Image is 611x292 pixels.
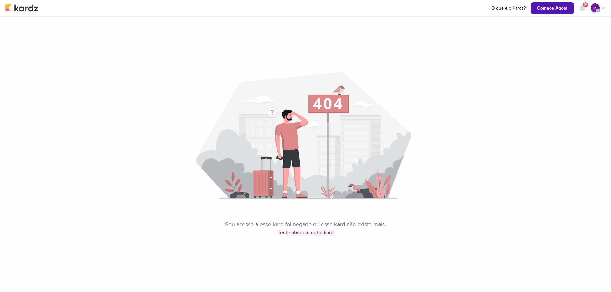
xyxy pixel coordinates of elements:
div: mlegnaioli@gmail.com [591,3,600,12]
button: Comece Agora [531,2,574,14]
span: 9+ [584,2,587,7]
p: m [593,5,597,11]
a: O que é o Kardz? [489,5,528,11]
img: kardz.app [5,4,38,12]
